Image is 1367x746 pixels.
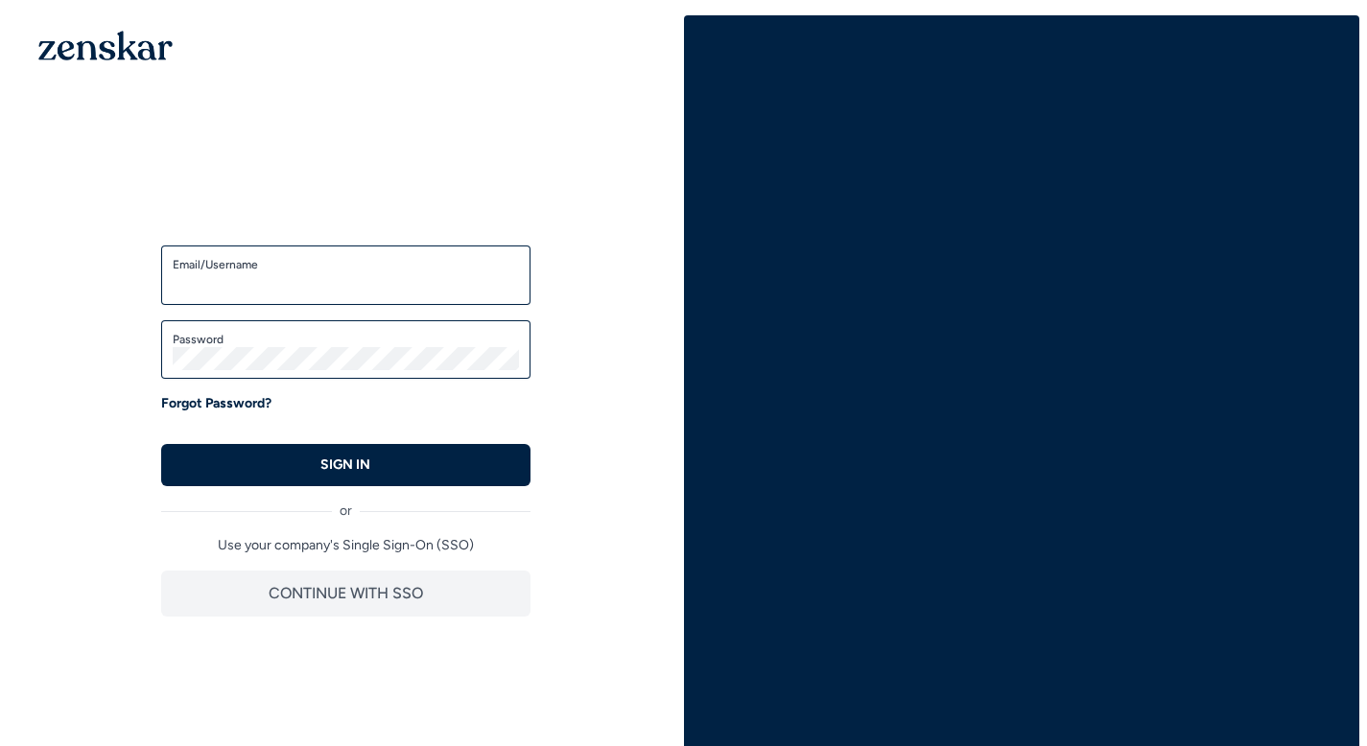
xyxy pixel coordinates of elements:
[161,571,530,617] button: CONTINUE WITH SSO
[38,31,173,60] img: 1OGAJ2xQqyY4LXKgY66KYq0eOWRCkrZdAb3gUhuVAqdWPZE9SRJmCz+oDMSn4zDLXe31Ii730ItAGKgCKgCCgCikA4Av8PJUP...
[173,257,519,272] label: Email/Username
[161,536,530,555] p: Use your company's Single Sign-On (SSO)
[161,444,530,486] button: SIGN IN
[161,394,271,413] a: Forgot Password?
[173,332,519,347] label: Password
[161,486,530,521] div: or
[320,455,370,475] p: SIGN IN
